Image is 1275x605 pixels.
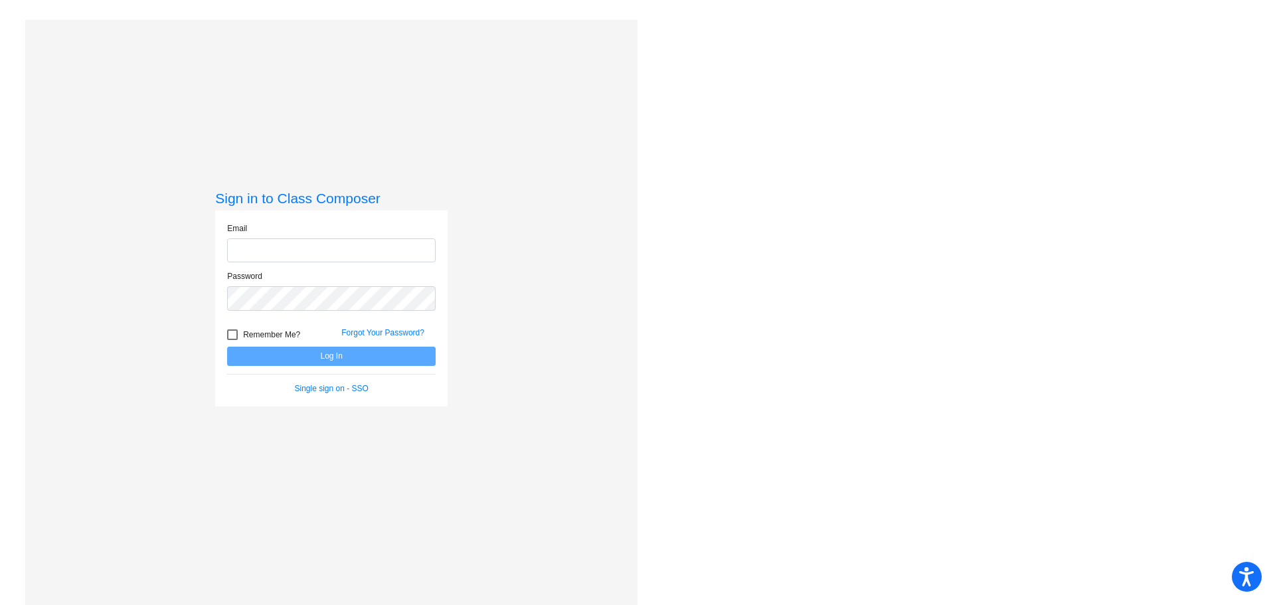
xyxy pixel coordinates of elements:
[227,222,247,234] label: Email
[341,328,424,337] a: Forgot Your Password?
[215,190,448,207] h3: Sign in to Class Composer
[227,347,436,366] button: Log In
[295,384,369,393] a: Single sign on - SSO
[243,327,300,343] span: Remember Me?
[227,270,262,282] label: Password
